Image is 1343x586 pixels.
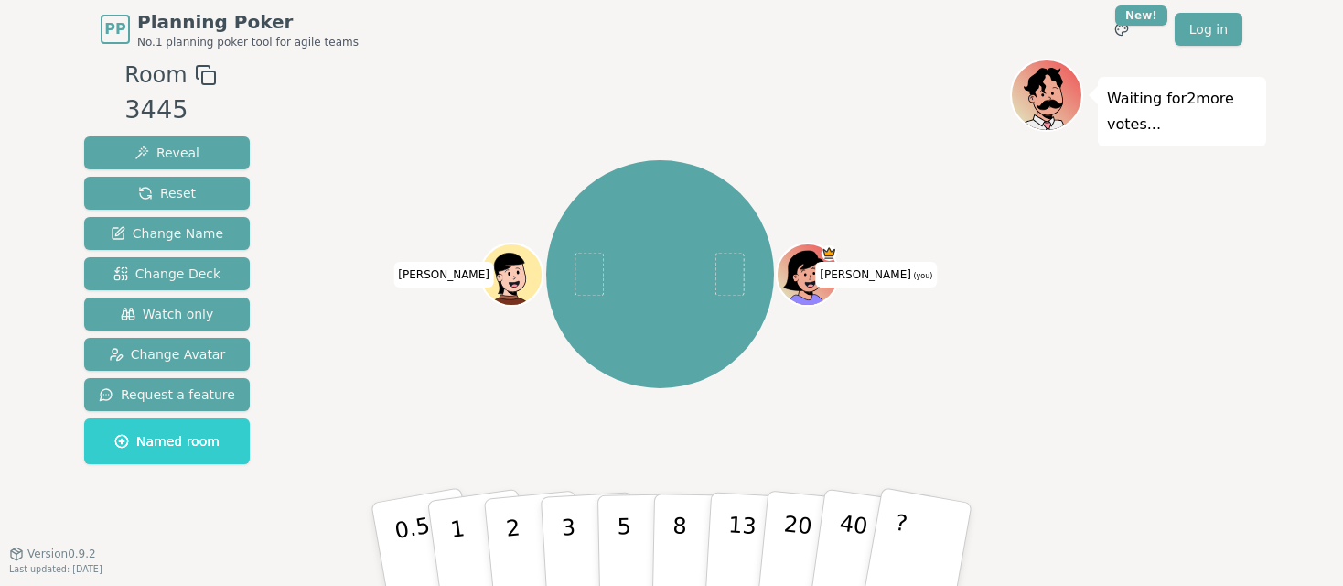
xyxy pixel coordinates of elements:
[99,385,235,404] span: Request a feature
[9,564,102,574] span: Last updated: [DATE]
[124,92,216,129] div: 3445
[84,378,250,411] button: Request a feature
[27,547,96,561] span: Version 0.9.2
[1175,13,1242,46] a: Log in
[84,338,250,371] button: Change Avatar
[114,432,220,450] span: Named room
[911,272,933,280] span: (you)
[101,9,359,49] a: PPPlanning PokerNo.1 planning poker tool for agile teams
[84,418,250,464] button: Named room
[124,59,187,92] span: Room
[137,35,359,49] span: No.1 planning poker tool for agile teams
[138,184,196,202] span: Reset
[104,18,125,40] span: PP
[111,224,223,243] span: Change Name
[1107,86,1257,137] p: Waiting for 2 more votes...
[84,136,250,169] button: Reveal
[815,262,937,288] span: Click to change your name
[9,547,96,561] button: Version0.9.2
[109,345,226,364] span: Change Avatar
[84,298,250,331] button: Watch only
[1105,13,1138,46] button: New!
[137,9,359,35] span: Planning Poker
[113,265,220,283] span: Change Deck
[84,257,250,290] button: Change Deck
[822,245,837,261] span: Natasha is the host
[84,217,250,250] button: Change Name
[84,177,250,210] button: Reset
[134,144,199,162] span: Reveal
[121,305,214,323] span: Watch only
[779,245,837,304] button: Click to change your avatar
[1115,5,1167,26] div: New!
[393,262,494,288] span: Click to change your name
